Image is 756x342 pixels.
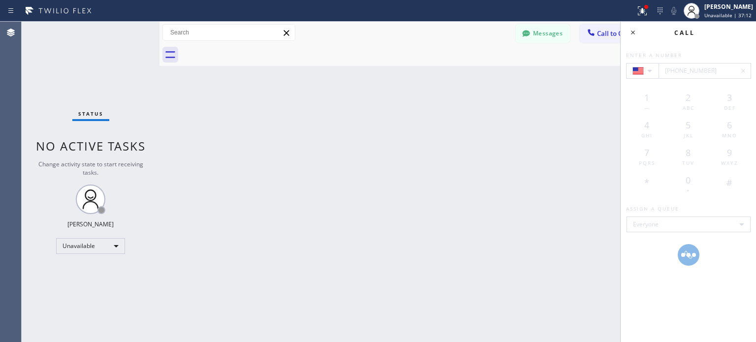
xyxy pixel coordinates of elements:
span: Enter a number [626,52,682,59]
span: TUV [682,159,694,166]
button: Messages [516,24,570,43]
span: 2 [686,92,691,103]
span: + [687,187,691,194]
span: Call to Customer [597,29,649,38]
button: Mute [667,4,681,18]
div: Unavailable [56,238,125,254]
button: Call to Customer [580,24,655,43]
span: ABC [683,104,694,111]
span: Unavailable | 37:12 [704,12,752,19]
span: MNO [722,132,737,139]
span: 5 [686,119,691,131]
span: Status [78,110,103,117]
span: 3 [727,92,732,103]
span: 0 [686,174,691,186]
input: Search [163,25,295,40]
span: 9 [727,147,732,158]
span: 6 [727,119,732,131]
div: [PERSON_NAME] [67,220,114,228]
span: # [726,177,732,188]
span: DEF [724,104,736,111]
span: Assign a queue [626,205,679,212]
span: WXYZ [721,159,738,166]
span: GHI [641,132,653,139]
span: 8 [686,147,691,158]
span: JKL [684,132,693,139]
span: 7 [644,147,649,158]
div: Everyone [627,217,751,232]
span: 4 [644,119,649,131]
span: Call [674,29,695,37]
span: 1 [644,92,649,103]
span: PQRS [639,159,655,166]
span: — [644,104,650,111]
span: No active tasks [36,138,146,154]
span: Change activity state to start receiving tasks. [38,160,143,177]
div: [PERSON_NAME] [704,2,753,11]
